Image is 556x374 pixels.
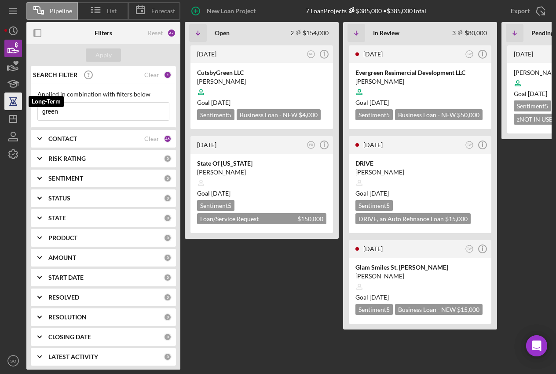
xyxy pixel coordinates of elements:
div: Sentiment 5 [197,109,234,120]
text: SO [10,359,16,363]
div: Business Loan - NEW [237,109,321,120]
button: NL [305,48,317,60]
div: New Loan Project [207,2,256,20]
span: Goal [197,189,230,197]
time: 07/21/2024 [211,189,230,197]
span: List [107,7,117,15]
div: Evergreen Resimercial Development LLC [355,68,485,77]
b: RESOLVED [48,294,79,301]
div: $385,000 [347,7,382,15]
text: NL [309,52,313,56]
div: Clear [144,71,159,78]
div: [PERSON_NAME] [355,77,485,86]
b: STATE [48,215,66,222]
time: 2025-05-06 20:39 [363,50,383,58]
b: SENTIMENT [48,175,83,182]
div: [PERSON_NAME] [355,272,485,281]
div: 2 $154,000 [290,29,329,37]
time: 09/23/2023 [528,90,547,97]
div: 0 [164,333,172,341]
div: Sentiment 5 [514,100,551,111]
div: 47 [167,29,176,37]
span: Goal [355,189,389,197]
button: TW [464,243,476,255]
div: 3 $80,000 [452,29,487,37]
div: 0 [164,254,172,262]
b: AMOUNT [48,254,76,261]
time: 2023-08-10 05:47 [514,50,533,58]
div: 1 [164,71,172,79]
button: TW [464,139,476,151]
button: TW [464,48,476,60]
b: LATEST ACTIVITY [48,353,98,360]
div: Glam Smiles St. [PERSON_NAME] [355,263,485,272]
text: TW [467,143,472,146]
div: [PERSON_NAME] [197,168,326,177]
b: PRODUCT [48,234,77,241]
div: Reset [148,30,163,37]
div: [PERSON_NAME] [197,77,326,86]
time: 2025-09-15 14:27 [197,50,216,58]
b: RISK RATING [48,155,86,162]
b: CONTACT [48,135,77,142]
div: [PERSON_NAME] [355,168,485,177]
button: Apply [86,48,121,62]
button: PB [305,139,317,151]
span: Goal [355,99,389,106]
div: DRIVE, an Auto Refinance Loan [355,213,471,224]
div: Open Intercom Messenger [526,335,547,356]
div: 46 [164,135,172,143]
span: $150,000 [297,215,323,222]
text: TW [467,52,472,56]
a: [DATE]PBState Of [US_STATE][PERSON_NAME]Goal [DATE]Sentiment5Loan/Service Request (Homeownership)... [189,135,334,234]
b: Filters [95,30,112,37]
b: START DATE [48,274,84,281]
div: State Of [US_STATE] [197,159,326,168]
div: Clear [144,135,159,142]
span: $50,000 [457,111,479,118]
div: 0 [164,353,172,361]
div: 0 [164,274,172,281]
b: In Review [373,30,399,37]
span: $4,000 [299,111,318,118]
div: 0 [164,293,172,301]
button: Export [502,2,552,20]
b: CLOSING DATE [48,333,91,341]
div: Sentiment 5 [197,200,234,211]
div: Business Loan - NEW [395,304,483,315]
div: Applied in combination with filters below [37,91,169,98]
span: $15,000 [445,215,468,222]
b: STATUS [48,195,70,202]
time: 2024-06-10 15:49 [197,141,216,148]
time: 06/12/2025 [369,189,389,197]
span: $15,000 [457,306,479,313]
div: Business Loan - NEW [395,109,483,120]
span: Pipeline [50,7,72,15]
div: Loan/Service Request (Homeownership) [197,213,326,224]
div: Apply [95,48,112,62]
span: Forecast [151,7,175,15]
time: 05/18/2025 [369,99,389,106]
div: Export [511,2,530,20]
button: New Loan Project [185,2,264,20]
div: 0 [164,194,172,202]
time: 06/09/2025 [369,293,389,301]
div: Sentiment 5 [355,304,393,315]
a: [DATE]TWDRIVE[PERSON_NAME]Goal [DATE]Sentiment5DRIVE, an Auto Refinance Loan $15,000 [347,135,493,234]
button: SO [4,352,22,370]
div: Sentiment 5 [355,109,393,120]
div: Sentiment 5 [355,200,393,211]
time: 10/25/2025 [211,99,230,106]
b: RESOLUTION [48,314,87,321]
div: 0 [164,313,172,321]
span: Goal [355,293,389,301]
span: Goal [514,90,547,97]
div: 0 [164,234,172,242]
div: 0 [164,155,172,163]
span: Goal [197,99,230,106]
div: DRIVE [355,159,485,168]
time: 2025-04-28 18:55 [363,141,383,148]
b: SEARCH FILTER [33,71,77,78]
a: [DATE]NLCutsbyGreen LLC[PERSON_NAME]Goal [DATE]Sentiment5Business Loan - NEW $4,000 [189,44,334,130]
time: 2025-04-25 20:51 [363,245,383,252]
